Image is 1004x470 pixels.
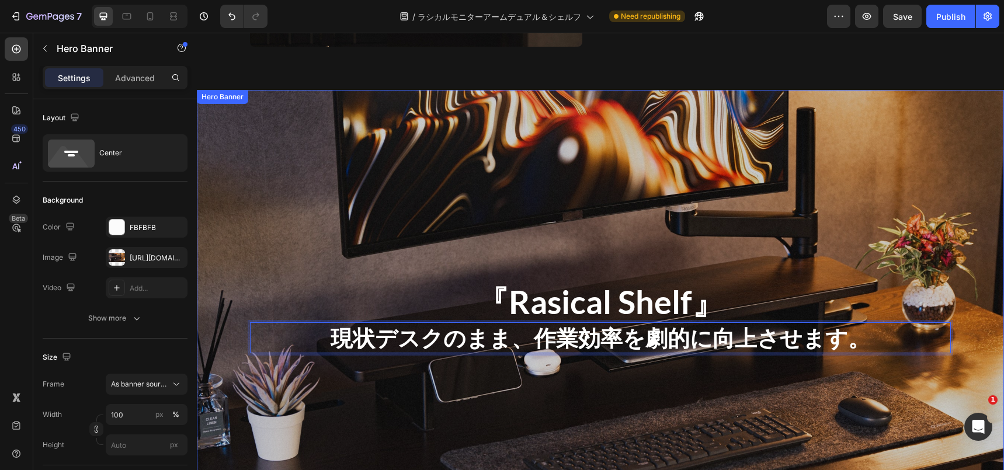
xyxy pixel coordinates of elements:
p: Hero Banner [57,41,156,55]
div: Color [43,220,77,235]
div: [URL][DOMAIN_NAME] [130,253,185,263]
iframe: Design area [197,33,1004,470]
input: px% [106,404,187,425]
div: Beta [9,214,28,223]
div: Size [43,350,74,365]
button: As banner source [106,374,187,395]
div: FBFBFB [130,222,185,233]
button: px [169,408,183,422]
span: / [412,11,415,23]
button: 7 [5,5,87,28]
div: 450 [11,124,28,134]
div: Image [43,250,79,266]
span: Save [893,12,912,22]
p: 7 [77,9,82,23]
span: 1 [988,395,998,405]
span: ラシカルモニターアームデュアル＆シェルフ [418,11,581,23]
p: Settings [58,72,91,84]
div: Background [43,195,83,206]
label: Frame [43,379,64,389]
button: Publish [926,5,975,28]
div: % [172,409,179,420]
button: Save [883,5,922,28]
input: px [106,434,187,455]
iframe: Intercom live chat [964,413,992,441]
div: Undo/Redo [220,5,267,28]
button: % [152,408,166,422]
div: Video [43,280,78,296]
div: Layout [43,110,82,126]
button: Show more [43,308,187,329]
div: Center [99,140,171,166]
span: As banner source [111,379,168,389]
label: Height [43,440,64,450]
div: Add... [130,283,185,294]
span: px [170,440,178,449]
div: px [155,409,164,420]
div: Publish [936,11,965,23]
label: Width [43,409,62,420]
div: Show more [88,312,143,324]
p: Advanced [115,72,155,84]
span: Need republishing [621,11,680,22]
